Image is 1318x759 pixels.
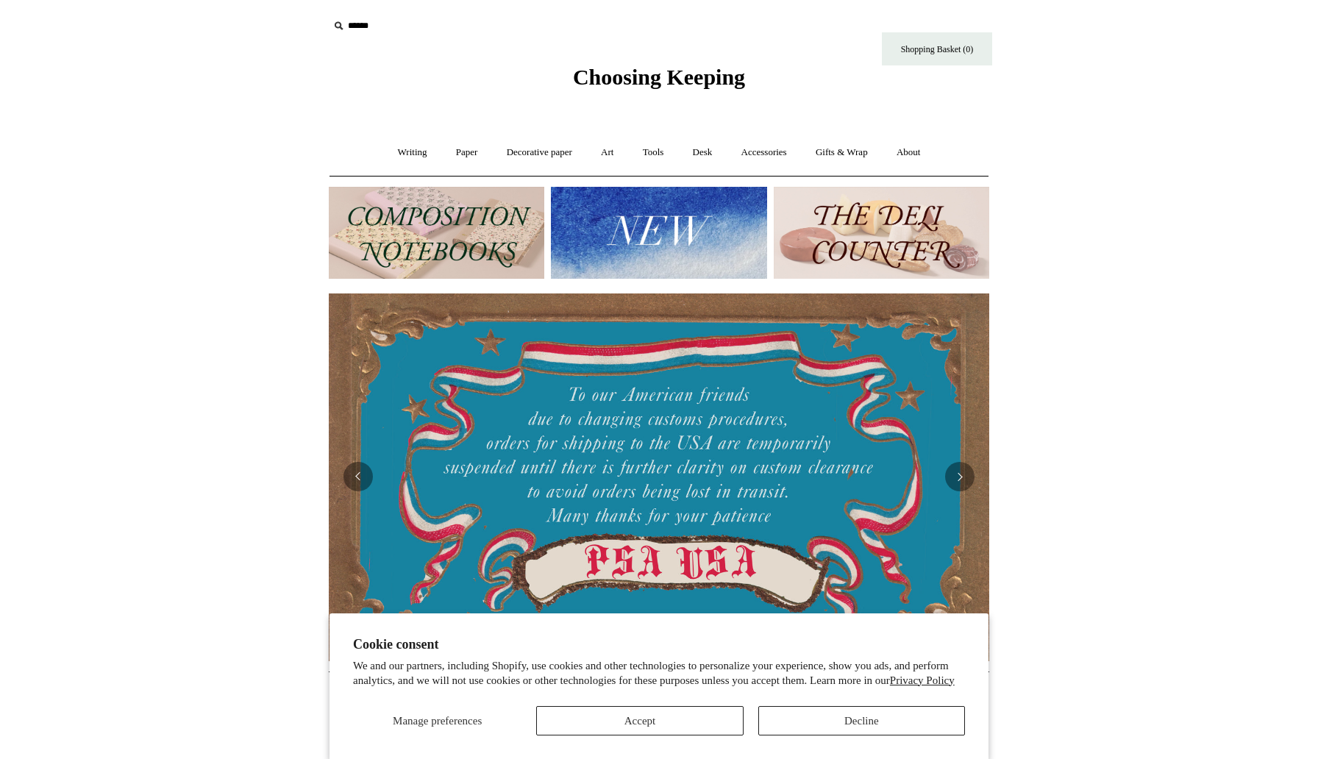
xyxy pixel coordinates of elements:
a: Desk [680,133,726,172]
img: New.jpg__PID:f73bdf93-380a-4a35-bcfe-7823039498e1 [551,187,766,279]
img: USA PSA .jpg__PID:33428022-6587-48b7-8b57-d7eefc91f15a [329,293,989,661]
a: About [883,133,934,172]
img: The Deli Counter [774,187,989,279]
a: Gifts & Wrap [802,133,881,172]
h2: Cookie consent [353,637,965,652]
a: Writing [385,133,441,172]
span: Choosing Keeping [573,65,745,89]
a: Choosing Keeping [573,76,745,87]
button: Decline [758,706,965,735]
button: Next [945,462,975,491]
a: Paper [443,133,491,172]
a: Privacy Policy [890,674,955,686]
p: We and our partners, including Shopify, use cookies and other technologies to personalize your ex... [353,659,965,688]
a: Tools [630,133,677,172]
span: Manage preferences [393,715,482,727]
a: Accessories [728,133,800,172]
button: Manage preferences [353,706,521,735]
a: Art [588,133,627,172]
button: Previous [343,462,373,491]
a: Decorative paper [494,133,585,172]
button: Accept [536,706,743,735]
a: Shopping Basket (0) [882,32,992,65]
img: 202302 Composition ledgers.jpg__PID:69722ee6-fa44-49dd-a067-31375e5d54ec [329,187,544,279]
